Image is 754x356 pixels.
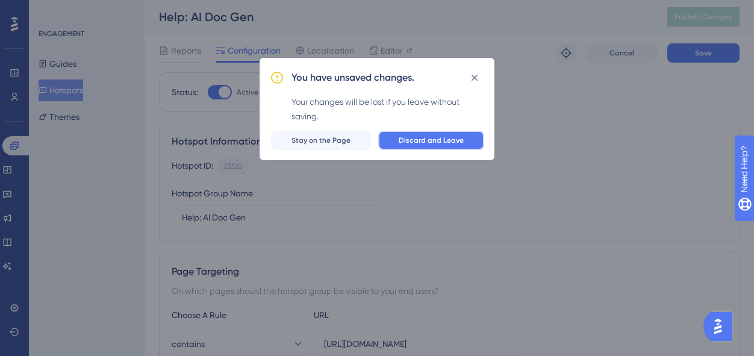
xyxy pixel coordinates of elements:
[28,3,75,17] span: Need Help?
[291,70,414,85] h2: You have unsaved changes.
[291,136,351,145] span: Stay on the Page
[291,95,484,123] div: Your changes will be lost if you leave without saving.
[399,136,464,145] span: Discard and Leave
[703,308,740,345] iframe: UserGuiding AI Assistant Launcher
